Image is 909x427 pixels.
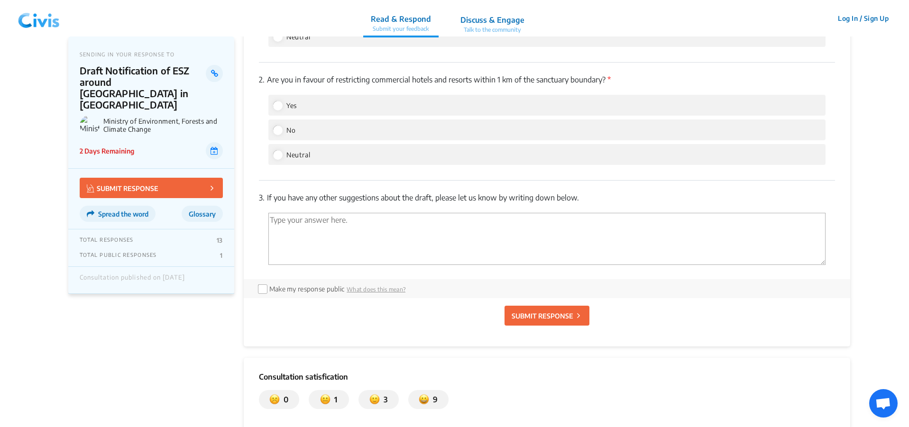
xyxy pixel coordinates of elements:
[419,394,429,405] img: satisfied.svg
[80,274,185,286] div: Consultation published on [DATE]
[273,150,282,159] input: Neutral
[220,252,222,259] p: 1
[268,213,826,265] textarea: 'Type your answer here.' | translate
[331,394,337,405] p: 1
[14,4,64,33] img: navlogo.png
[347,286,405,293] span: What does this mean?
[259,193,265,202] span: 3.
[87,182,158,193] p: SUBMIT RESPONSE
[460,14,524,26] p: Discuss & Engage
[98,210,148,218] span: Spread the word
[286,151,311,159] span: Neutral
[182,206,223,222] button: Glossary
[217,236,223,244] p: 13
[512,311,573,321] p: SUBMIT RESPONSE
[371,13,431,25] p: Read & Respond
[429,394,438,405] p: 9
[273,126,282,134] input: No
[273,32,282,41] input: Neutral
[80,236,134,244] p: TOTAL RESPONSES
[80,146,134,156] p: 2 Days Remaining
[259,74,835,85] p: Are you in favour of restricting commercial hotels and resorts within 1 km of the sanctuary bound...
[80,51,223,57] p: SENDING IN YOUR RESPONSE TO
[80,206,156,222] button: Spread the word
[460,26,524,34] p: Talk to the community
[259,192,835,203] p: If you have any other suggestions about the draft, please let us know by writing down below.
[269,394,280,405] img: dissatisfied.svg
[286,101,297,109] span: Yes
[273,101,282,109] input: Yes
[832,11,895,26] button: Log In / Sign Up
[259,371,835,382] p: Consultation satisfication
[286,33,311,41] span: Neutral
[87,184,94,192] img: Vector.jpg
[80,178,223,198] button: SUBMIT RESPONSE
[505,306,589,326] button: SUBMIT RESPONSE
[189,210,216,218] span: Glossary
[371,25,431,33] p: Submit your feedback
[320,394,331,405] img: somewhat_dissatisfied.svg
[80,252,157,259] p: TOTAL PUBLIC RESPONSES
[380,394,387,405] p: 3
[103,117,223,133] p: Ministry of Environment, Forests and Climate Change
[280,394,288,405] p: 0
[259,75,265,84] span: 2.
[80,65,206,110] p: Draft Notification of ESZ around [GEOGRAPHIC_DATA] in [GEOGRAPHIC_DATA]
[80,115,100,135] img: Ministry of Environment, Forests and Climate Change logo
[369,394,380,405] img: somewhat_satisfied.svg
[286,126,296,134] span: No
[869,389,898,418] a: Open chat
[269,285,344,293] label: Make my response public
